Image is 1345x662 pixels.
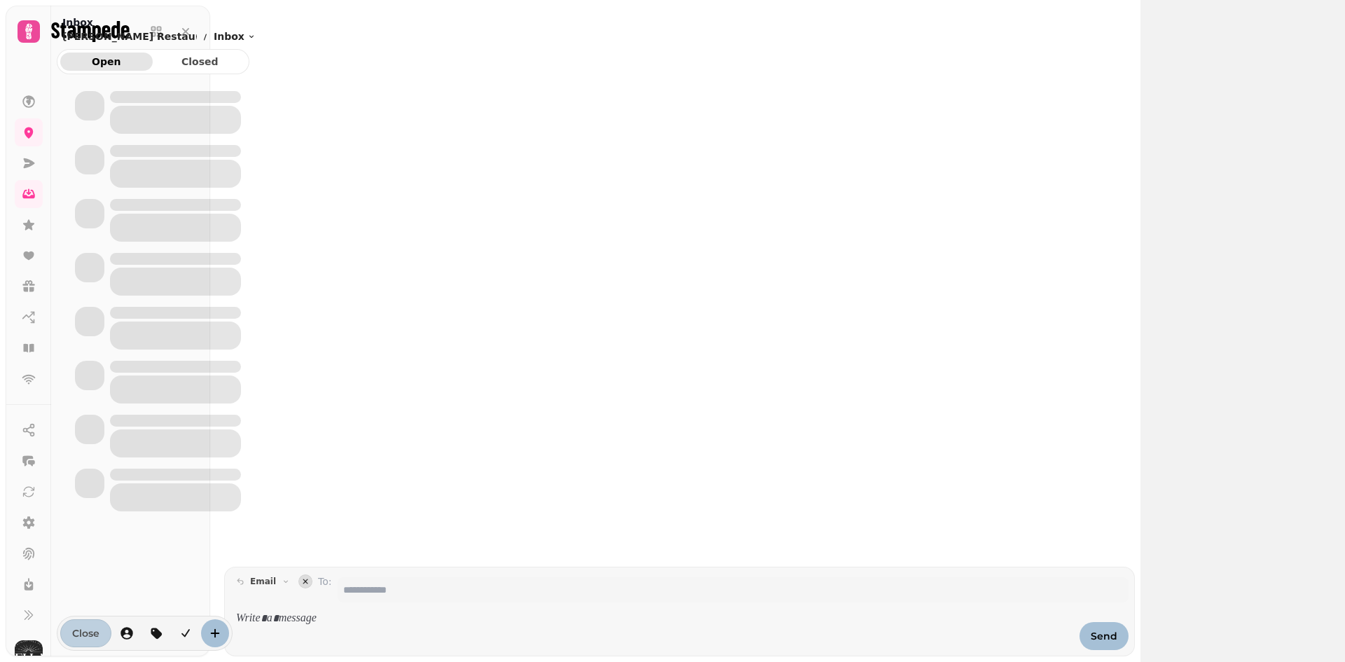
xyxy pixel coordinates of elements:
[298,574,312,588] button: collapse
[230,573,296,590] button: email
[71,57,142,67] span: Open
[60,619,111,647] button: Close
[62,29,256,43] nav: breadcrumb
[214,29,256,43] button: Inbox
[62,29,197,43] p: [PERSON_NAME] Restaurant
[60,53,153,71] button: Open
[318,574,331,602] label: To:
[62,15,256,29] h2: Inbox
[172,619,200,647] button: is-read
[142,619,170,647] button: tag-thread
[165,57,235,67] span: Closed
[154,53,247,71] button: Closed
[1091,631,1117,641] span: Send
[201,619,229,647] button: create-convo
[1080,622,1129,650] button: Send
[72,628,99,638] span: Close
